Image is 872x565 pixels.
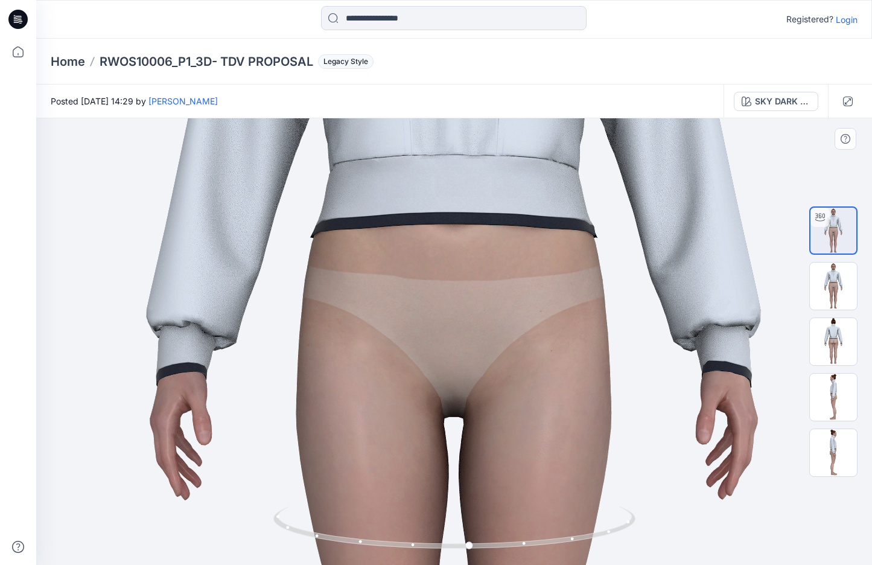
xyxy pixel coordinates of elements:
a: [PERSON_NAME] [148,96,218,106]
img: RWOS10006_P1_3D- TDV PROPOSAL_SKY DARK NAVY_Left [810,374,857,421]
p: Registered? [786,12,833,27]
img: RWOS10006_P1_3D- TDV PROPOSAL_SKY DARK NAVY_Right [810,429,857,476]
a: Home [51,53,85,70]
p: Login [836,13,858,26]
img: RWOS10006_P1_3D- TDV PROPOSAL_SKY DARK NAVY 1 [810,263,857,310]
button: Legacy Style [313,53,374,70]
button: SKY DARK / NAVY [734,92,818,111]
span: Legacy Style [318,54,374,69]
img: RWOS10006_P1_3D- TDV PROPOSAL_SKY DARK NAVY_Back [810,318,857,365]
img: turntable-02-10-2025-21:29:45 [810,208,856,254]
span: Posted [DATE] 14:29 by [51,95,218,107]
p: RWOS10006_P1_3D- TDV PROPOSAL [100,53,313,70]
div: SKY DARK / NAVY [755,95,810,108]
